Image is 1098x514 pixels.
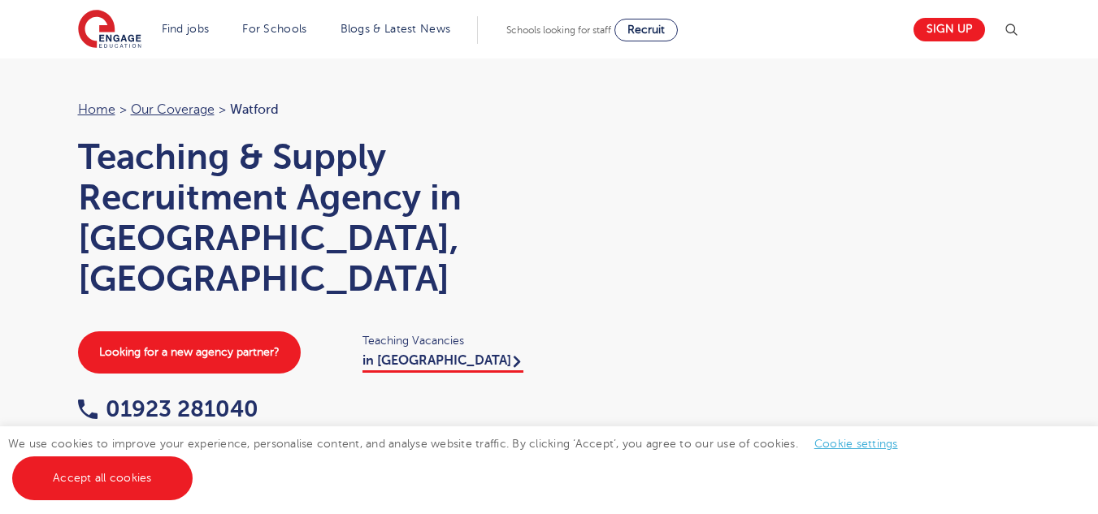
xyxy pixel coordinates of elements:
span: Schools looking for staff [506,24,611,36]
a: 01923 281040 [78,396,258,421]
span: Recruit [627,24,665,36]
h1: Teaching & Supply Recruitment Agency in [GEOGRAPHIC_DATA], [GEOGRAPHIC_DATA] [78,136,533,299]
a: Looking for a new agency partner? [78,331,301,374]
img: Engage Education [78,10,141,50]
span: Teaching Vacancies [362,331,533,350]
span: Watford [230,102,279,117]
a: Recruit [614,19,678,41]
a: in [GEOGRAPHIC_DATA] [362,353,523,373]
a: Find jobs [162,23,210,35]
a: Our coverage [131,102,215,117]
a: Blogs & Latest News [341,23,451,35]
span: > [219,102,226,117]
nav: breadcrumb [78,99,533,120]
a: Accept all cookies [12,456,193,500]
a: Cookie settings [814,438,898,450]
a: Sign up [914,18,985,41]
a: For Schools [242,23,306,35]
span: We use cookies to improve your experience, personalise content, and analyse website traffic. By c... [8,438,914,484]
span: > [119,102,127,117]
a: Home [78,102,115,117]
